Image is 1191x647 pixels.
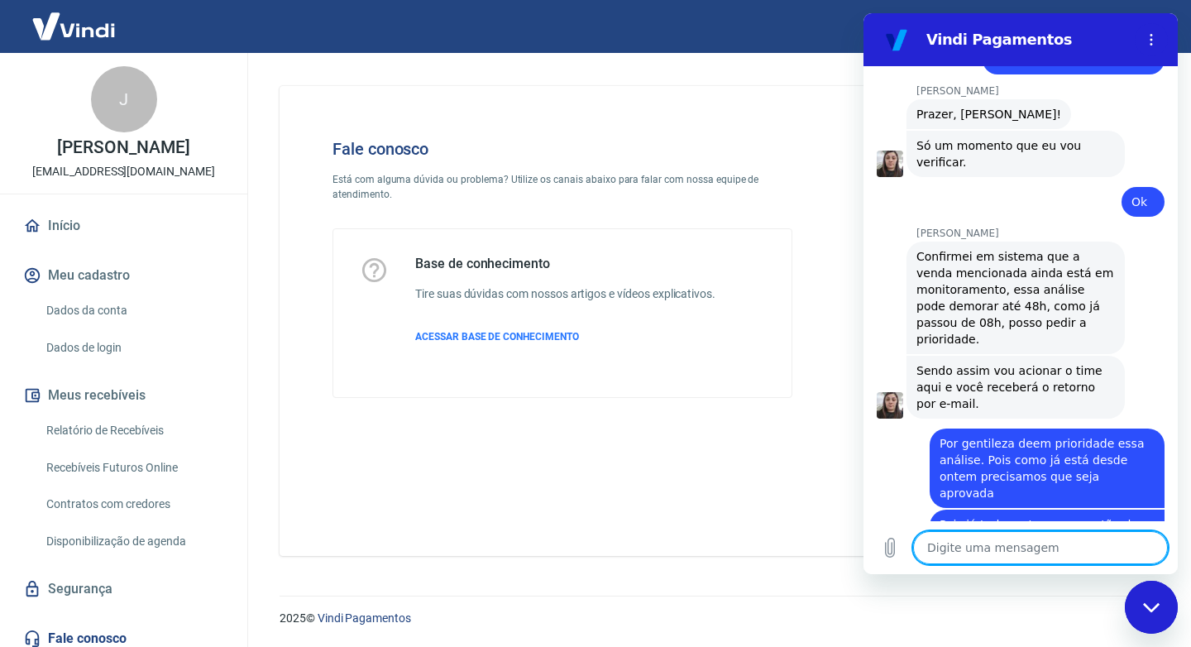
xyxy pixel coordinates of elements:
h4: Fale conosco [332,139,792,159]
p: 2025 © [280,610,1151,627]
a: Recebíveis Futuros Online [40,451,227,485]
a: Vindi Pagamentos [318,611,411,625]
a: Disponibilização de agenda [40,525,227,558]
iframe: Janela de mensagens [863,13,1178,574]
p: [PERSON_NAME] [57,139,189,156]
a: Início [20,208,227,244]
button: Sair [1112,12,1171,42]
button: Meu cadastro [20,257,227,294]
span: ACESSAR BASE DE CONHECIMENTO [415,331,579,343]
a: Dados de login [40,331,227,365]
a: Segurança [20,571,227,607]
iframe: Botão para abrir a janela de mensagens, conversa em andamento [1125,581,1178,634]
a: Dados da conta [40,294,227,328]
h6: Tire suas dúvidas com nossos artigos e vídeos explicativos. [415,285,715,303]
a: ACESSAR BASE DE CONHECIMENTO [415,329,715,344]
p: Está com alguma dúvida ou problema? Utilize os canais abaixo para falar com nossa equipe de atend... [332,172,792,202]
h5: Base de conhecimento [415,256,715,272]
button: Meus recebíveis [20,377,227,414]
p: [EMAIL_ADDRESS][DOMAIN_NAME] [32,163,215,180]
a: Contratos com credores [40,487,227,521]
img: Vindi [20,1,127,51]
div: J [91,66,157,132]
a: Relatório de Recebíveis [40,414,227,448]
img: Fale conosco [846,113,1098,333]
